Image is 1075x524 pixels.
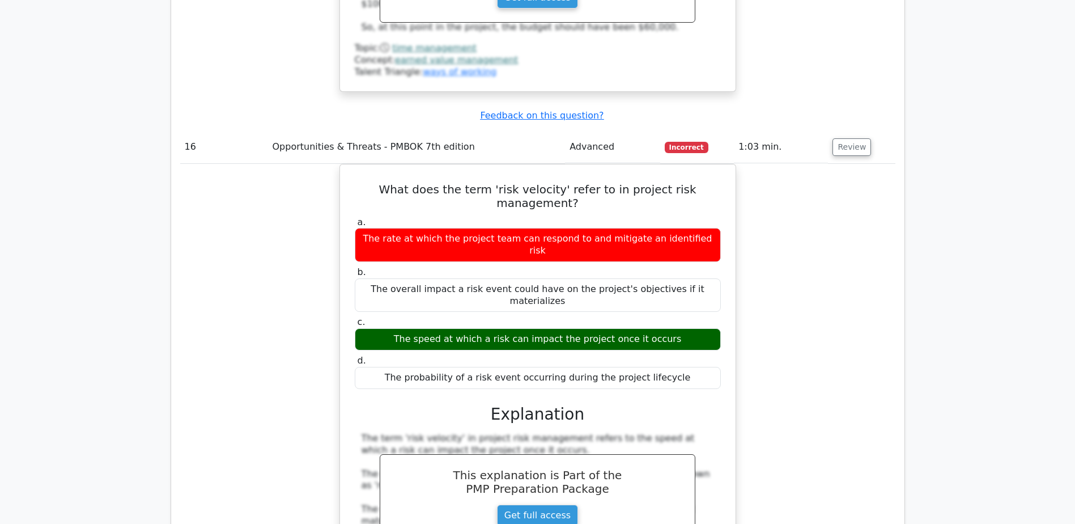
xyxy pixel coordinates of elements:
td: Opportunities & Threats - PMBOK 7th edition [268,131,566,163]
td: 1:03 min. [734,131,828,163]
span: d. [358,355,366,366]
div: Talent Triangle: [355,43,721,78]
span: c. [358,316,366,327]
button: Review [832,138,871,156]
a: earned value management [395,54,518,65]
td: Advanced [565,131,660,163]
div: Topic: [355,43,721,54]
div: The probability of a risk event occurring during the project lifecycle [355,367,721,389]
div: The overall impact a risk event could have on the project's objectives if it materializes [355,278,721,312]
div: Concept: [355,54,721,66]
a: ways of working [423,66,496,77]
h5: What does the term 'risk velocity' refer to in project risk management? [354,183,722,210]
a: time management [392,43,476,53]
span: Incorrect [665,142,708,153]
a: Feedback on this question? [480,110,604,121]
span: a. [358,217,366,227]
div: The rate at which the project team can respond to and mitigate an identified risk [355,228,721,262]
span: b. [358,267,366,277]
h3: Explanation [362,405,714,424]
td: 16 [180,131,268,163]
div: The speed at which a risk can impact the project once it occurs [355,328,721,350]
